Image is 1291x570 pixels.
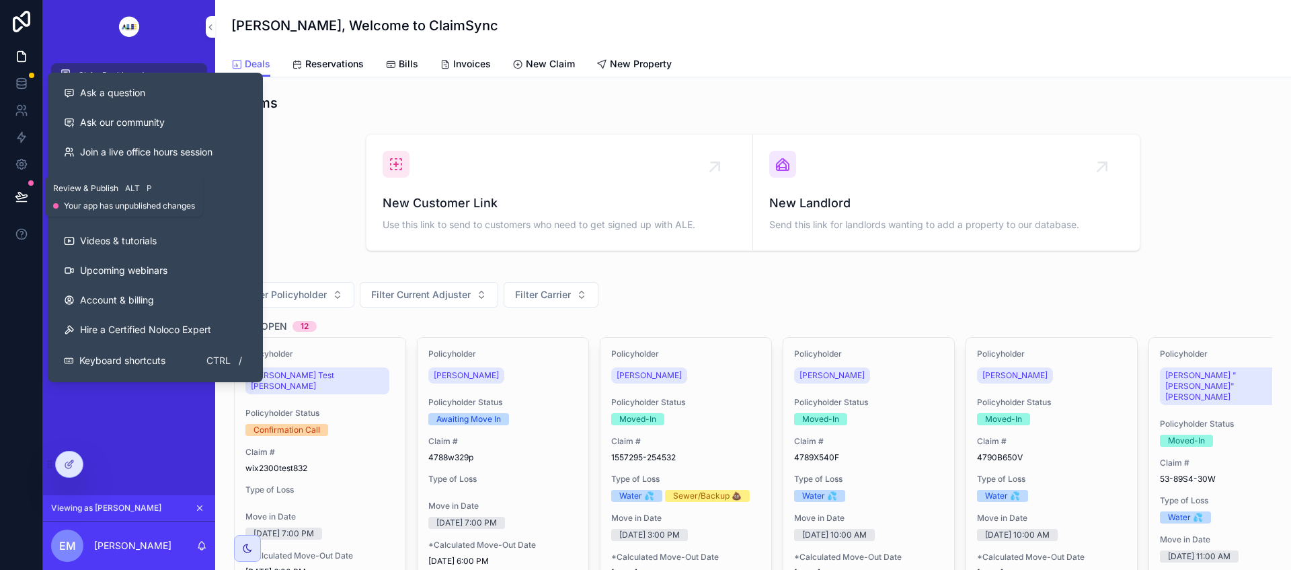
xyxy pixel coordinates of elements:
[51,503,161,513] span: Viewing as [PERSON_NAME]
[428,397,578,408] span: Policyholder Status
[261,320,287,333] span: Open
[360,282,498,308] button: Select Button
[977,474,1126,485] span: Type of Loss
[253,424,320,436] div: Confirmation Call
[802,529,867,541] div: [DATE] 10:00 AM
[794,552,943,563] span: *Calculated Move-Out Date
[383,194,736,213] span: New Customer Link
[977,552,1126,563] span: *Calculated Move-Out Date
[51,63,207,87] a: Claim Dashboard
[769,194,1124,213] span: New Landlord
[385,52,418,79] a: Bills
[526,57,575,71] span: New Claim
[234,282,354,308] button: Select Button
[80,264,167,277] span: Upcoming webinars
[53,183,118,194] span: Review & Publish
[231,16,498,35] h1: [PERSON_NAME], Welcome to ClaimSync
[428,436,578,447] span: Claim #
[53,345,258,377] button: Keyboard shortcutsCtrl/
[611,436,760,447] span: Claim #
[53,78,258,108] button: Ask a question
[205,353,232,369] span: Ctrl
[245,57,270,71] span: Deals
[245,511,395,522] span: Move in Date
[428,501,578,511] span: Move in Date
[428,540,578,550] span: *Calculated Move-Out Date
[802,413,839,425] div: Moved-In
[144,183,155,194] span: P
[611,452,760,463] span: 1557295-254532
[440,52,491,79] a: Invoices
[596,52,672,79] a: New Property
[436,517,497,529] div: [DATE] 7:00 PM
[305,57,364,71] span: Reservations
[80,234,157,248] span: Videos & tutorials
[245,367,389,394] a: [PERSON_NAME] Test [PERSON_NAME]
[245,550,395,561] span: *Calculated Move-Out Date
[977,513,1126,524] span: Move in Date
[611,474,760,485] span: Type of Loss
[53,315,258,345] button: Hire a Certified Noloco Expert
[80,86,145,100] span: Ask a question
[794,452,943,463] span: 4789X540F
[245,288,327,301] span: Filter Policyholder
[1168,550,1230,563] div: [DATE] 11:00 AM
[428,556,578,567] span: [DATE] 6:00 PM
[977,436,1126,447] span: Claim #
[794,513,943,524] span: Move in Date
[977,452,1126,463] span: 4790B650V
[245,485,395,495] span: Type of Loss
[985,529,1050,541] div: [DATE] 10:00 AM
[977,367,1053,384] a: [PERSON_NAME]
[383,218,736,231] span: Use this link to send to customers who need to get signed up with ALE.
[619,529,680,541] div: [DATE] 3:00 PM
[53,108,258,137] a: Ask our community
[371,288,471,301] span: Filter Current Adjuster
[245,463,395,474] span: wix2300test832
[301,321,309,332] div: 12
[794,349,943,359] span: Policyholder
[985,413,1022,425] div: Moved-In
[292,52,364,79] a: Reservations
[43,54,215,320] div: scrollable content
[1168,435,1205,447] div: Moved-In
[794,397,943,408] span: Policyholder Status
[512,52,575,79] a: New Claim
[79,354,165,367] span: Keyboard shortcuts
[1168,511,1203,524] div: Water 💦
[611,397,760,408] span: Policyholder Status
[80,145,212,159] span: Join a live office hours session
[235,355,245,366] span: /
[59,538,76,554] span: EM
[245,447,395,458] span: Claim #
[617,370,682,381] span: [PERSON_NAME]
[794,436,943,447] span: Claim #
[453,57,491,71] span: Invoices
[80,116,165,129] span: Ask our community
[253,528,314,540] div: [DATE] 7:00 PM
[80,293,154,307] span: Account & billing
[108,16,150,38] img: App logo
[977,397,1126,408] span: Policyholder Status
[245,349,395,359] span: Policyholder
[53,256,258,285] a: Upcoming webinars
[799,370,865,381] span: [PERSON_NAME]
[982,370,1048,381] span: [PERSON_NAME]
[985,490,1020,502] div: Water 💦
[428,474,578,485] span: Type of Loss
[80,323,211,336] span: Hire a Certified Noloco Expert
[231,52,270,77] a: Deals
[794,367,870,384] a: [PERSON_NAME]
[428,367,504,384] a: [PERSON_NAME]
[504,282,598,308] button: Select Button
[673,490,742,502] div: Sewer/Backup 💩
[80,175,157,188] span: Support & guides
[125,183,140,194] span: Alt
[94,539,171,553] p: [PERSON_NAME]
[436,413,501,425] div: Awaiting Move In
[794,474,943,485] span: Type of Loss
[515,288,571,301] span: Filter Carrier
[428,349,578,359] span: Policyholder
[610,57,672,71] span: New Property
[53,167,258,197] a: Support & guides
